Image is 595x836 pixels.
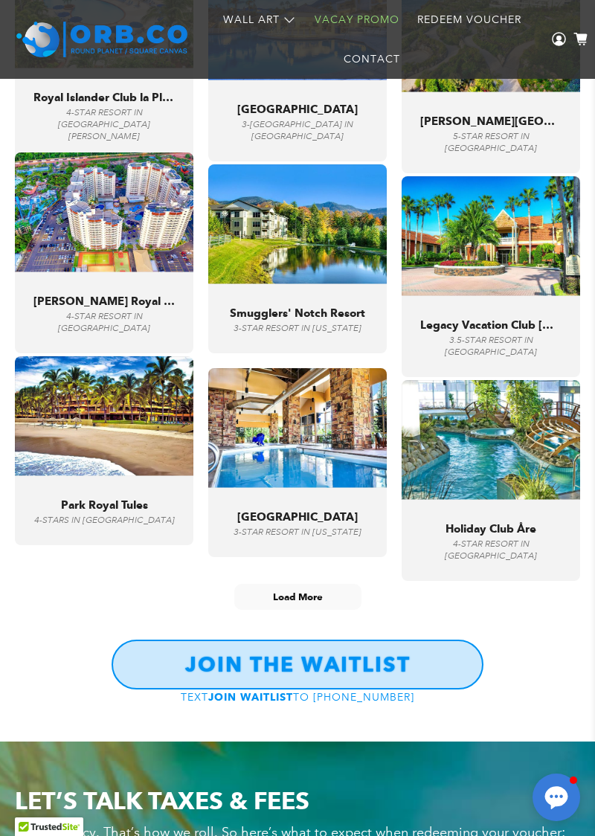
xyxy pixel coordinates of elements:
b: JOIN THE WAITLIST [185,652,411,677]
span: 3-[GEOGRAPHIC_DATA] in [GEOGRAPHIC_DATA] [242,119,353,142]
span: TEXT TO [PHONE_NUMBER] [181,690,414,704]
span: Holiday Club Åre [446,522,536,536]
span: [GEOGRAPHIC_DATA] [237,510,358,524]
span: Legacy Vacation Club [GEOGRAPHIC_DATA] [420,318,562,332]
span: Park Royal Tules [61,498,148,512]
span: 3-STAR RESORT in [US_STATE] [234,527,361,538]
span: 3.5-STAR RESORT in [GEOGRAPHIC_DATA] [445,335,537,358]
a: JOIN THE WAITLIST [112,640,483,689]
a: TEXTJOIN WAITLISTTO [PHONE_NUMBER] [181,689,414,704]
span: [PERSON_NAME] Royal Hotels [33,295,175,308]
span: 4-STARS in [GEOGRAPHIC_DATA] [34,515,175,526]
span: 4-STAR RESORT in [GEOGRAPHIC_DATA][PERSON_NAME] [58,107,150,142]
h2: LET’S TALK TAXES & FEES [15,786,580,815]
strong: JOIN WAITLIST [208,691,293,704]
span: Load More [273,591,323,603]
span: 5-STAR RESORT in [GEOGRAPHIC_DATA] [445,131,537,154]
span: Smugglers' Notch Resort [230,306,365,320]
span: [GEOGRAPHIC_DATA] [237,103,358,116]
button: Load More [234,584,361,610]
a: Contact [335,39,409,79]
span: 3-STAR RESORT in [US_STATE] [234,323,361,334]
span: 4-STAR RESORT in [GEOGRAPHIC_DATA] [58,311,150,334]
span: [PERSON_NAME][GEOGRAPHIC_DATA] [420,115,562,128]
span: Royal Islander Club la Plage [33,91,175,104]
span: 4-STAR RESORT in [GEOGRAPHIC_DATA] [445,538,537,562]
button: Open chat window [533,774,580,821]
